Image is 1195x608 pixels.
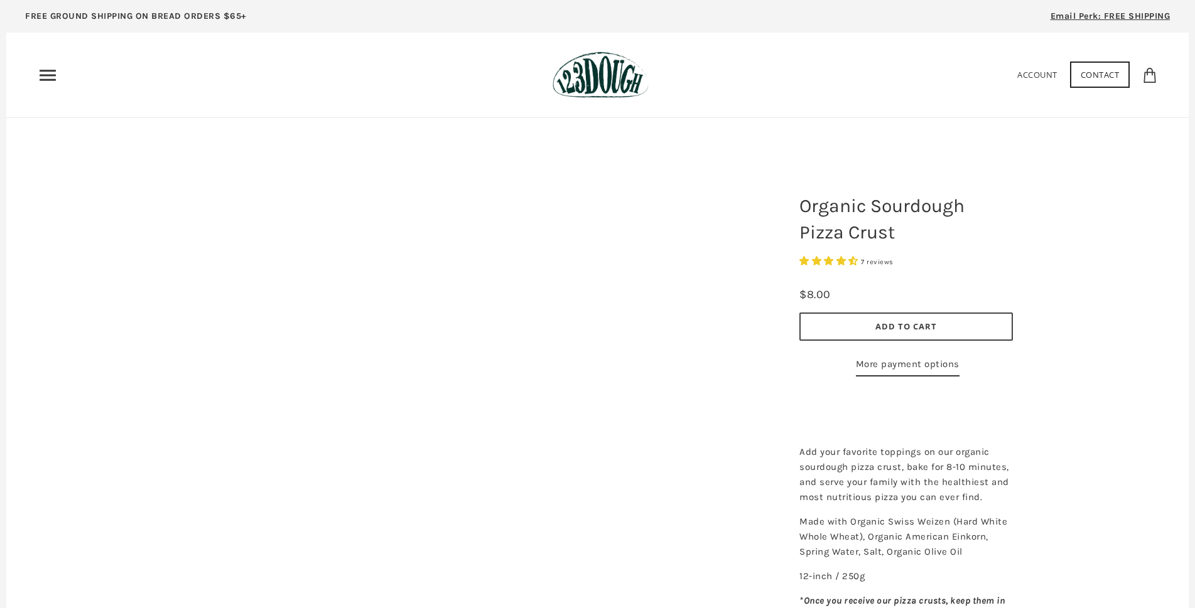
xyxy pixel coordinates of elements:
a: FREE GROUND SHIPPING ON BREAD ORDERS $65+ [6,6,266,33]
span: 7 reviews [861,258,894,266]
span: Email Perk: FREE SHIPPING [1051,11,1171,21]
nav: Primary [38,65,58,85]
span: Add to Cart [875,321,937,332]
h1: Organic Sourdough Pizza Crust [790,186,1022,252]
a: Email Perk: FREE SHIPPING [1032,6,1189,33]
a: Account [1017,69,1057,80]
a: Contact [1070,61,1130,88]
p: FREE GROUND SHIPPING ON BREAD ORDERS $65+ [25,9,247,23]
a: More payment options [856,356,960,376]
span: 4.29 stars [799,255,861,267]
button: Add to Cart [799,312,1013,341]
img: 123Dough Bakery [553,51,649,99]
p: 12-inch / 250g [799,568,1013,584]
a: Organic Sourdough Pizza Crust [157,181,749,557]
p: Made with Organic Swiss Weizen (Hard White Whole Wheat), Organic American Einkorn, Spring Water, ... [799,514,1013,559]
p: Add your favorite toppings on our organic sourdough pizza crust, bake for 8-10 minutes, and serve... [799,444,1013,504]
div: $8.00 [799,285,831,304]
